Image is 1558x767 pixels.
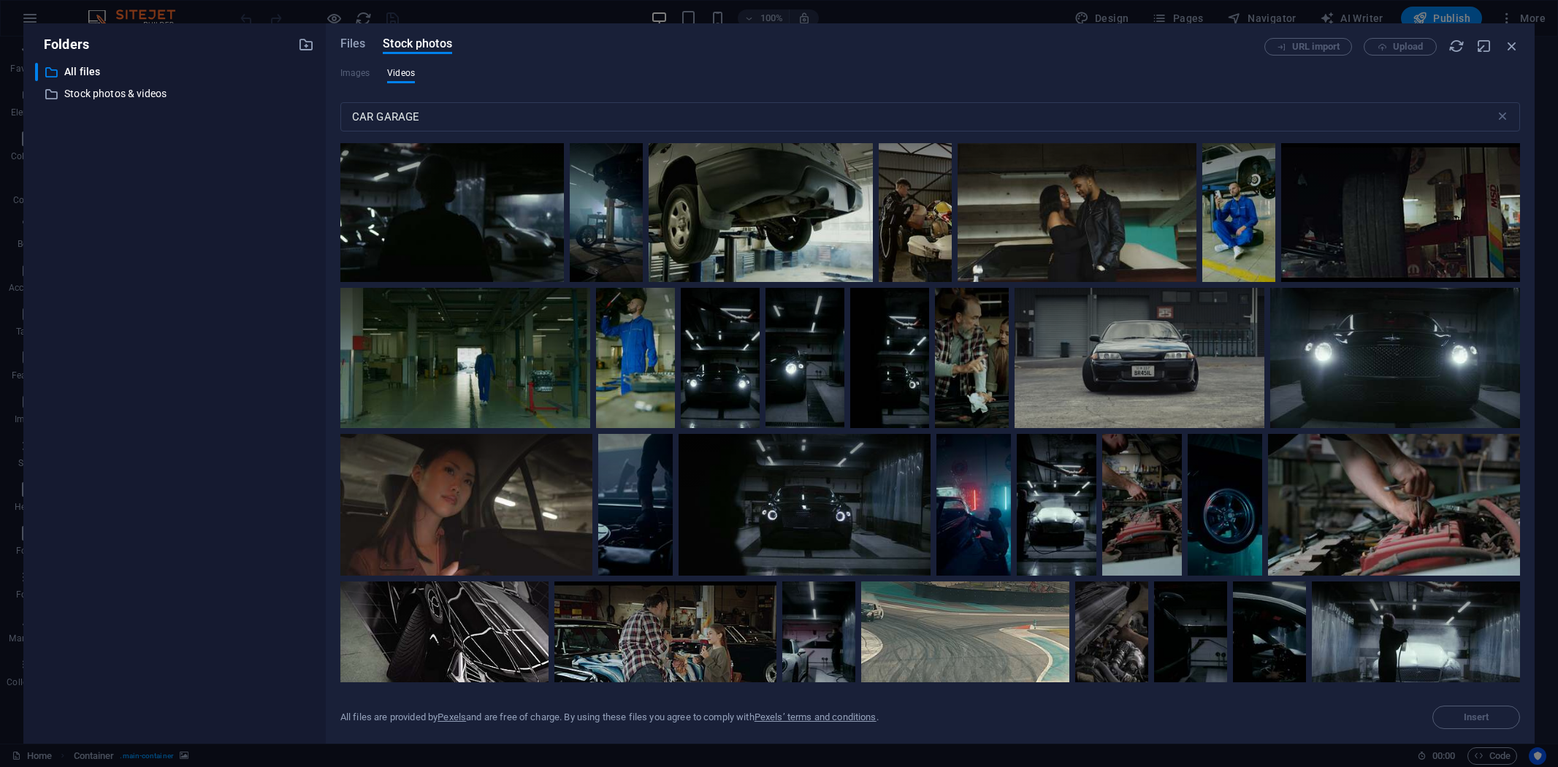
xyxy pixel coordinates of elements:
[35,35,89,54] p: Folders
[35,63,38,81] div: ​
[387,64,415,82] span: Videos
[383,35,451,53] span: Stock photos
[340,35,366,53] span: Files
[438,711,466,722] a: Pexels
[1504,38,1520,54] i: Close
[298,37,314,53] i: Create new folder
[340,102,1495,131] input: Search
[340,64,370,82] span: This file type is not supported by this element
[35,85,314,103] div: Stock photos & videos
[340,711,879,724] div: All files are provided by and are free of charge. By using these files you agree to comply with .
[755,711,877,722] a: Pexels’ terms and conditions
[64,85,287,102] p: Stock photos & videos
[64,64,287,80] p: All files
[1448,38,1465,54] i: Reload
[1476,38,1492,54] i: Minimize
[1432,706,1520,729] span: Select a file first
